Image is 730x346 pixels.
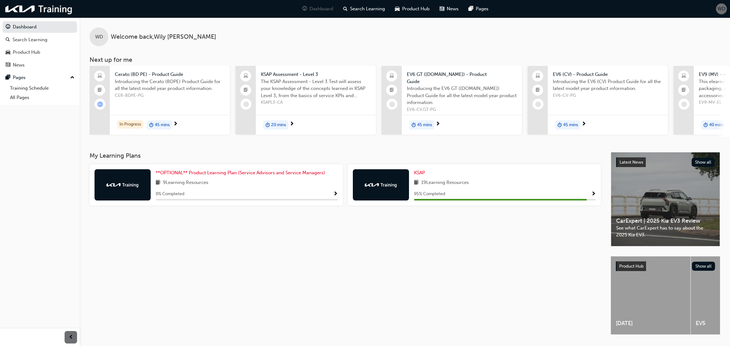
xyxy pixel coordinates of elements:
span: booktick-icon [682,86,686,94]
a: KSAP Assessment - Level 3The KSAP Assessment - Level 3 Test will assess your knowledge of the con... [236,66,376,135]
div: In Progress [117,120,143,129]
span: booktick-icon [98,86,102,94]
span: search-icon [343,5,348,13]
span: WD [95,33,103,41]
a: car-iconProduct Hub [390,2,435,15]
span: pages-icon [6,75,10,81]
span: next-icon [436,121,440,127]
img: kia-training [3,2,75,15]
img: kia-training [105,182,140,188]
a: **OPTIONAL** Product Learning Plan (Service Advisors and Service Managers) [156,169,328,176]
button: DashboardSearch LearningProduct HubNews [2,20,77,72]
span: 20 mins [271,121,286,129]
span: See what CarExpert has to say about the 2025 Kia EV3. [616,225,715,239]
button: Pages [2,72,77,83]
span: news-icon [440,5,444,13]
button: Show Progress [591,190,596,198]
span: next-icon [582,121,586,127]
span: car-icon [395,5,400,13]
div: Pages [13,74,26,81]
span: EV6 GT ([DOMAIN_NAME]) - Product Guide [407,71,517,85]
span: Product Hub [402,5,430,12]
button: Show all [692,158,715,167]
span: Introducing the EV6 GT ([DOMAIN_NAME]) Product Guide for all the latest model year product inform... [407,85,517,106]
a: Training Schedule [7,83,77,93]
span: Product Hub [619,264,644,269]
span: 95 % Completed [414,190,445,198]
a: KSAP [414,169,427,176]
span: The KSAP Assessment - Level 3 Test will assess your knowledge of the concepts learned in KSAP Lev... [261,78,371,99]
span: Show Progress [333,191,338,197]
span: CER-BDPE-PG [115,92,225,99]
a: Latest NewsShow allCarExpert | 2025 Kia EV3 ReviewSee what CarExpert has to say about the 2025 Ki... [611,152,720,246]
span: learningRecordVerb_NONE-icon [389,101,395,107]
span: duration-icon [149,121,153,129]
span: prev-icon [69,334,73,341]
span: duration-icon [265,121,270,129]
span: KSAP [414,170,425,175]
span: Dashboard [309,5,333,12]
h3: My Learning Plans [90,152,601,159]
span: 19 Learning Resources [421,179,469,187]
span: laptop-icon [98,72,102,80]
span: 45 mins [417,121,432,129]
a: Product Hub [2,47,77,58]
span: Search Learning [350,5,385,12]
span: WD [718,5,725,12]
span: 45 mins [155,121,170,129]
h3: Next up for me [80,56,730,63]
span: Show Progress [591,191,596,197]
a: [DATE] [611,256,690,334]
img: kia-training [364,182,398,188]
a: Dashboard [2,21,77,33]
span: booktick-icon [390,86,394,94]
span: CarExpert | 2025 Kia EV3 Review [616,217,715,225]
span: Introducing the Cerato (BDPE) Product Guide for all the latest model year product information. [115,78,225,92]
span: duration-icon [411,121,416,129]
span: news-icon [6,62,10,68]
span: duration-icon [703,121,708,129]
span: 9 Learning Resources [163,179,208,187]
button: Show all [692,262,715,271]
span: next-icon [173,121,178,127]
span: 45 mins [563,121,578,129]
span: [DATE] [616,320,685,327]
span: Latest News [620,160,643,165]
span: learningRecordVerb_NONE-icon [243,101,249,107]
span: laptop-icon [682,72,686,80]
span: guage-icon [302,5,307,13]
span: Introducing the EV6 (CV) Product Guide for all the latest model year product information. [553,78,663,92]
span: learningRecordVerb_NONE-icon [535,101,541,107]
div: Product Hub [13,49,40,56]
span: car-icon [6,50,10,55]
span: **OPTIONAL** Product Learning Plan (Service Advisors and Service Managers) [156,170,325,175]
a: EV6 (CV) - Product GuideIntroducing the EV6 (CV) Product Guide for all the latest model year prod... [528,66,668,135]
a: News [2,59,77,71]
a: search-iconSearch Learning [338,2,390,15]
a: Product HubShow all [616,261,715,271]
a: Search Learning [2,34,77,46]
span: up-icon [70,74,75,82]
span: pages-icon [469,5,473,13]
span: 40 mins [709,121,724,129]
span: EV6-CV.GT-PG [407,106,517,113]
a: All Pages [7,93,77,102]
span: laptop-icon [244,72,248,80]
span: duration-icon [557,121,562,129]
a: pages-iconPages [464,2,494,15]
span: KSAP Assessment - Level 3 [261,71,371,78]
span: book-icon [156,179,160,187]
span: booktick-icon [536,86,540,94]
span: News [447,5,459,12]
span: laptop-icon [390,72,394,80]
span: 0 % Completed [156,190,184,198]
span: search-icon [6,37,10,43]
div: News [13,62,25,69]
span: learningRecordVerb_ATTEMPT-icon [97,101,103,107]
span: book-icon [414,179,419,187]
span: booktick-icon [244,86,248,94]
span: Cerato (BD PE) - Product Guide [115,71,225,78]
div: Search Learning [12,36,47,43]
